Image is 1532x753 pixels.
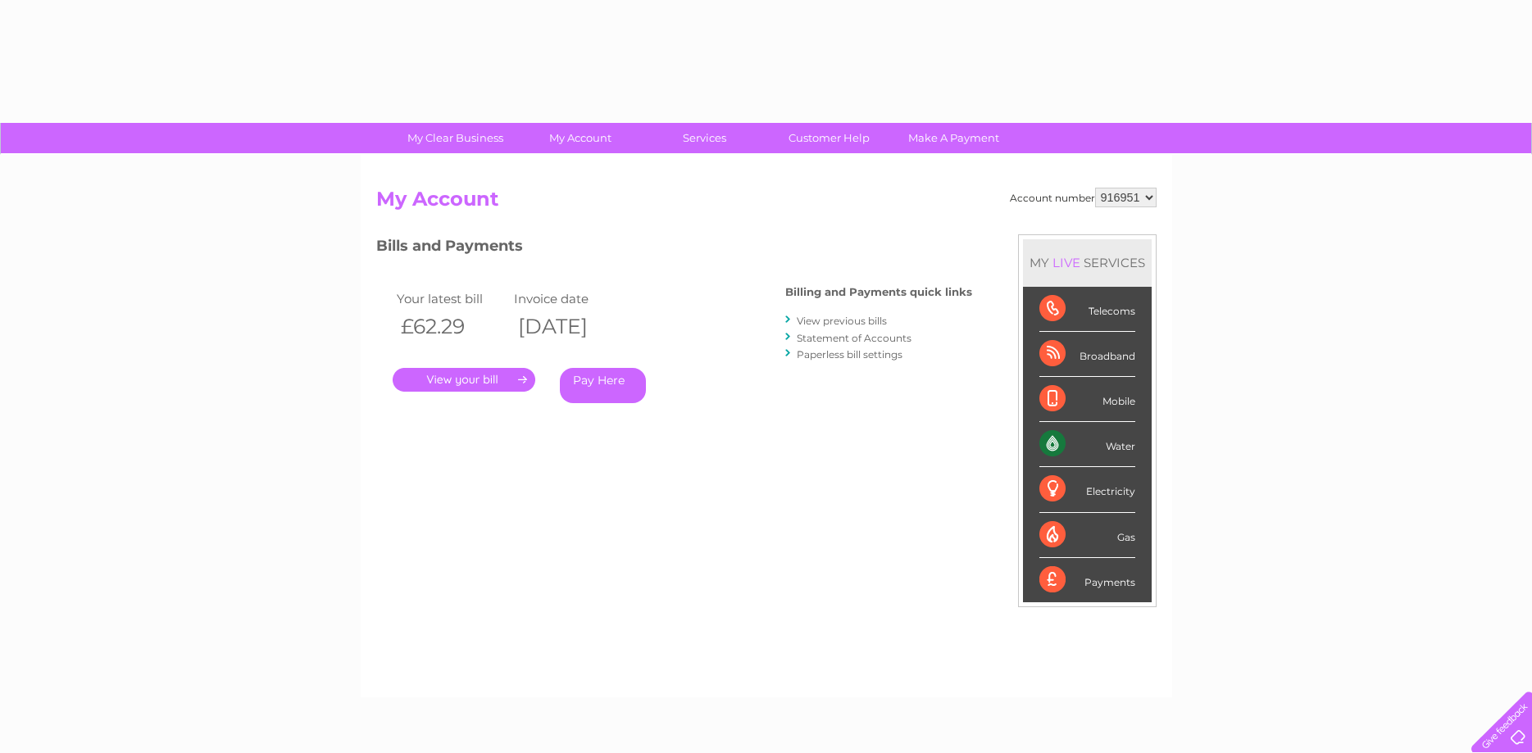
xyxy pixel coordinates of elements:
a: . [393,368,535,392]
a: My Account [512,123,648,153]
div: Broadband [1039,332,1135,377]
td: Invoice date [510,288,628,310]
div: Payments [1039,558,1135,602]
div: MY SERVICES [1023,239,1152,286]
td: Your latest bill [393,288,511,310]
div: Water [1039,422,1135,467]
th: £62.29 [393,310,511,343]
a: Paperless bill settings [797,348,902,361]
div: Telecoms [1039,287,1135,332]
h4: Billing and Payments quick links [785,286,972,298]
div: Mobile [1039,377,1135,422]
div: LIVE [1049,255,1084,270]
div: Gas [1039,513,1135,558]
a: My Clear Business [388,123,523,153]
a: Make A Payment [886,123,1021,153]
div: Account number [1010,188,1157,207]
h3: Bills and Payments [376,234,972,263]
a: Pay Here [560,368,646,403]
th: [DATE] [510,310,628,343]
h2: My Account [376,188,1157,219]
a: View previous bills [797,315,887,327]
div: Electricity [1039,467,1135,512]
a: Services [637,123,772,153]
a: Statement of Accounts [797,332,911,344]
a: Customer Help [761,123,897,153]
